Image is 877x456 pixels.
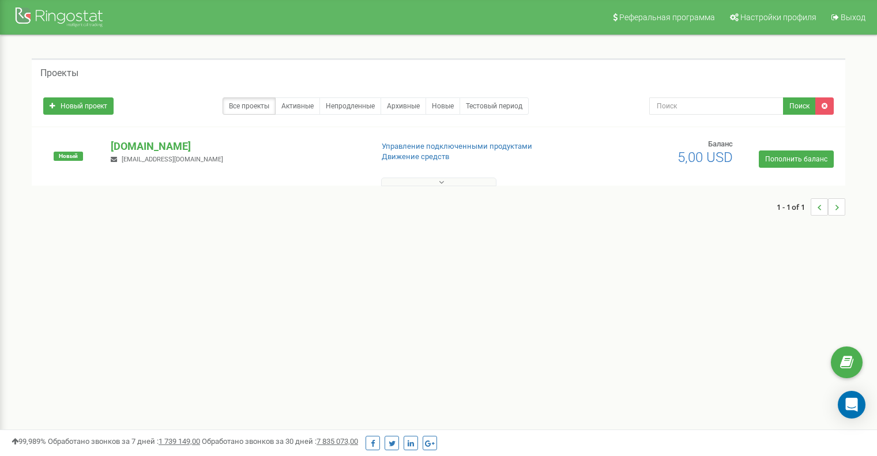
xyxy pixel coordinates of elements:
span: 1 - 1 of 1 [777,198,811,216]
nav: ... [777,187,845,227]
span: Настройки профиля [740,13,816,22]
span: 5,00 USD [677,149,733,165]
span: Реферальная программа [619,13,715,22]
span: Новый [54,152,83,161]
p: [DOMAIN_NAME] [111,139,363,154]
a: Все проекты [223,97,276,115]
a: Тестовый период [460,97,529,115]
a: Активные [275,97,320,115]
span: Обработано звонков за 30 дней : [202,437,358,446]
h5: Проекты [40,68,78,78]
a: Движение средств [382,152,449,161]
a: Новый проект [43,97,114,115]
span: [EMAIL_ADDRESS][DOMAIN_NAME] [122,156,223,163]
a: Непродленные [319,97,381,115]
span: 99,989% [12,437,46,446]
input: Поиск [649,97,784,115]
div: Open Intercom Messenger [838,391,865,419]
a: Пополнить баланс [759,150,834,168]
button: Поиск [783,97,816,115]
a: Управление подключенными продуктами [382,142,532,150]
u: 7 835 073,00 [317,437,358,446]
span: Обработано звонков за 7 дней : [48,437,200,446]
span: Выход [841,13,865,22]
span: Баланс [708,140,733,148]
u: 1 739 149,00 [159,437,200,446]
a: Архивные [381,97,426,115]
a: Новые [426,97,460,115]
